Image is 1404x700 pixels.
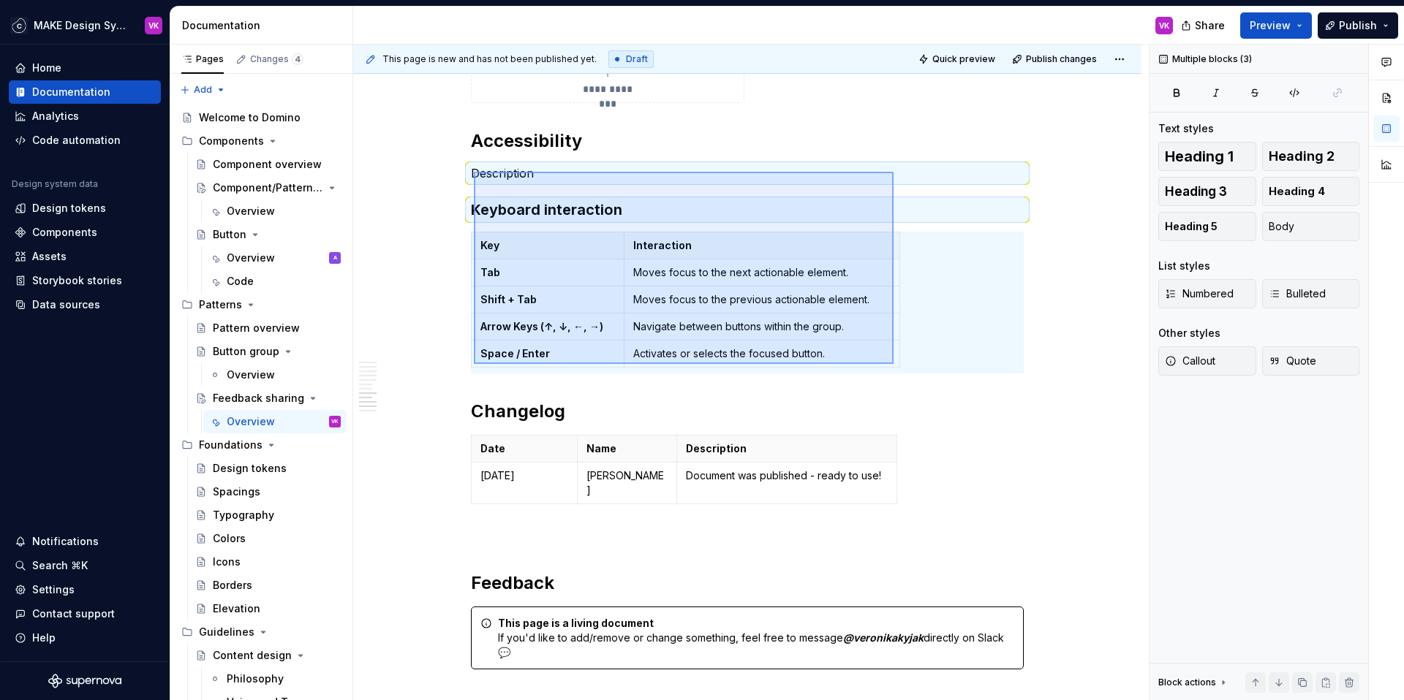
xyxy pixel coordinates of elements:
div: Contact support [32,606,115,621]
a: Spacings [189,480,347,503]
div: VK [1159,20,1169,31]
a: Design tokens [9,197,161,220]
a: Typography [189,503,347,527]
div: Code automation [32,133,121,148]
div: Documentation [182,18,347,33]
button: Add [175,80,230,100]
button: Heading 2 [1262,142,1360,171]
div: Assets [32,249,67,264]
div: Feedback sharing [213,391,304,406]
a: OverviewA [203,246,347,270]
a: OverviewVK [203,410,347,433]
a: Feedback sharing [189,387,347,410]
button: Callout [1158,346,1256,376]
div: Spacings [213,484,260,499]
div: Component/Pattern [template] [213,180,323,195]
a: Button [189,223,347,246]
button: Bulleted [1262,279,1360,308]
button: Heading 5 [1158,212,1256,241]
button: Heading 1 [1158,142,1256,171]
div: Patterns [199,297,242,312]
div: Components [199,134,264,148]
a: Documentation [9,80,161,104]
span: 4 [292,53,303,65]
span: Heading 2 [1269,149,1335,164]
button: Contact support [9,602,161,625]
div: Components [175,129,347,153]
div: Text styles [1158,121,1214,136]
div: Block actions [1158,677,1216,688]
div: Patterns [175,293,347,316]
a: Borders [189,574,347,597]
a: Components [9,221,161,244]
button: Quote [1262,346,1360,376]
a: Component/Pattern [template] [189,176,347,199]
div: Search ⌘K [32,558,88,573]
div: Storybook stories [32,273,122,288]
div: Welcome to Domino [199,110,301,125]
a: Storybook stories [9,269,161,292]
div: Pages [181,53,224,65]
button: Heading 4 [1262,177,1360,206]
a: Icons [189,550,347,574]
a: Home [9,56,161,80]
a: Settings [9,578,161,601]
div: Component overview [213,157,322,172]
div: Design system data [12,178,98,190]
button: Help [9,626,161,650]
div: Overview [227,368,275,382]
div: Button [213,227,246,242]
span: Heading 1 [1165,149,1234,164]
button: Notifications [9,530,161,553]
div: Foundations [199,438,263,452]
div: Elevation [213,601,260,616]
div: MAKE Design System [34,18,127,33]
div: Button group [213,344,279,359]
button: Body [1262,212,1360,241]
div: Typography [213,508,274,522]
img: f5634f2a-3c0d-4c0b-9dc3-3862a3e014c7.png [10,17,28,34]
div: Foundations [175,433,347,457]
div: A [333,251,337,265]
span: Numbered [1165,286,1234,301]
span: Bulleted [1269,286,1326,301]
div: List styles [1158,259,1210,273]
div: Other styles [1158,326,1220,341]
span: Heading 4 [1269,184,1325,199]
div: VK [331,414,339,429]
button: Heading 3 [1158,177,1256,206]
div: Design tokens [213,461,287,476]
div: Help [32,631,56,645]
div: VK [148,20,159,31]
div: Guidelines [175,620,347,644]
div: Design tokens [32,201,106,216]
span: Heading 5 [1165,219,1218,234]
span: Body [1269,219,1294,234]
a: Button group [189,340,347,363]
span: Callout [1165,354,1215,368]
div: Components [32,225,97,240]
a: Colors [189,527,347,550]
div: Colors [213,531,246,546]
div: Content design [213,648,292,663]
div: Notifications [32,534,99,549]
div: Icons [213,555,241,569]
button: Numbered [1158,279,1256,308]
div: Guidelines [199,625,254,639]
div: Analytics [32,109,79,123]
div: Pattern overview [213,321,300,335]
a: Analytics [9,104,161,128]
div: Code [227,274,254,289]
a: Code automation [9,129,161,152]
a: Pattern overview [189,316,347,340]
span: Add [194,84,212,96]
button: Share [1174,12,1234,39]
svg: Supernova Logo [48,674,121,688]
div: Borders [213,578,252,593]
span: Quote [1269,354,1316,368]
a: Code [203,270,347,293]
div: Overview [227,414,275,429]
div: Block actions [1158,672,1229,693]
div: Overview [227,204,275,218]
